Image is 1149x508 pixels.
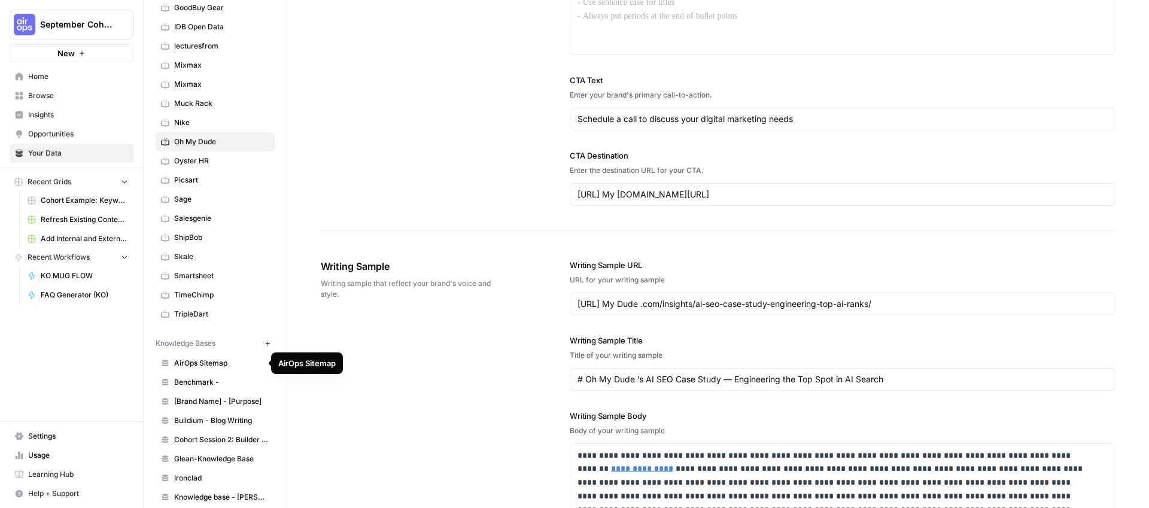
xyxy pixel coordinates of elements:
[28,148,128,159] span: Your Data
[174,454,269,464] span: Glean-Knowledge Base
[10,427,133,446] a: Settings
[156,305,275,324] a: TripleDart
[28,71,128,82] span: Home
[28,252,90,263] span: Recent Workflows
[570,425,1115,436] div: Body of your writing sample
[156,449,275,469] a: Glean-Knowledge Base
[174,492,269,503] span: Knowledge base - [PERSON_NAME]
[156,247,275,266] a: Skale
[321,259,503,273] span: Writing Sample
[41,214,128,225] span: Refresh Existing Content (2)
[577,298,1108,310] input: www.sundaysoccer.com/game-day
[156,266,275,285] a: Smartsheet
[174,2,269,13] span: GoodBuy Gear
[174,358,269,369] span: AirOps Sitemap
[156,354,275,373] a: AirOps Sitemap
[156,132,275,151] a: Oh My Dude
[156,488,275,507] a: Knowledge base - [PERSON_NAME]
[174,251,269,262] span: Skale
[28,469,128,480] span: Learning Hub
[570,150,1115,162] label: CTA Destination
[28,109,128,120] span: Insights
[22,191,133,210] a: Cohort Example: Keyword -> Outline -> Article
[156,228,275,247] a: ShipBob
[40,19,113,31] span: September Cohort
[156,17,275,36] a: IDB Open Data
[28,431,128,442] span: Settings
[156,285,275,305] a: TimeChimp
[10,248,133,266] button: Recent Workflows
[57,47,75,59] span: New
[10,44,133,62] button: New
[28,177,71,187] span: Recent Grids
[174,473,269,483] span: Ironclad
[577,373,1108,385] input: Game Day Gear Guide
[570,259,1115,271] label: Writing Sample URL
[10,86,133,105] a: Browse
[570,334,1115,346] label: Writing Sample Title
[570,350,1115,361] div: Title of your writing sample
[174,232,269,243] span: ShipBob
[156,56,275,75] a: Mixmax
[174,22,269,32] span: IDB Open Data
[156,430,275,449] a: Cohort Session 2: Builder Exercise
[174,270,269,281] span: Smartsheet
[22,210,133,229] a: Refresh Existing Content (2)
[156,338,215,349] span: Knowledge Bases
[174,136,269,147] span: Oh My Dude
[577,188,1108,200] input: www.sundaysoccer.com/gearup
[156,392,275,411] a: [Brand Name] - [Purpose]
[156,36,275,56] a: lecturesfrom
[10,465,133,484] a: Learning Hub
[156,190,275,209] a: Sage
[174,98,269,109] span: Muck Rack
[174,396,269,407] span: [Brand Name] - [Purpose]
[278,357,336,369] div: AirOps Sitemap
[174,194,269,205] span: Sage
[156,469,275,488] a: Ironclad
[10,446,133,465] a: Usage
[174,117,269,128] span: Nike
[10,173,133,191] button: Recent Grids
[570,74,1115,86] label: CTA Text
[156,373,275,392] a: Benchmark -
[28,90,128,101] span: Browse
[10,144,133,163] a: Your Data
[41,290,128,300] span: FAQ Generator (KO)
[577,113,1108,125] input: Gear up and get in the game with Sunday Soccer!
[10,10,133,39] button: Workspace: September Cohort
[174,60,269,71] span: Mixmax
[174,79,269,90] span: Mixmax
[22,229,133,248] a: Add Internal and External Links
[10,105,133,124] a: Insights
[41,233,128,244] span: Add Internal and External Links
[22,266,133,285] a: KO MUG FLOW
[174,41,269,51] span: lecturesfrom
[14,14,35,35] img: September Cohort Logo
[28,488,128,499] span: Help + Support
[156,411,275,430] a: Buildium - Blog Writing
[28,450,128,461] span: Usage
[570,165,1115,176] div: Enter the destination URL for your CTA.
[10,124,133,144] a: Opportunities
[174,434,269,445] span: Cohort Session 2: Builder Exercise
[10,67,133,86] a: Home
[321,278,503,300] span: Writing sample that reflect your brand's voice and style.
[570,410,1115,422] label: Writing Sample Body
[156,151,275,171] a: Oyster HR
[174,377,269,388] span: Benchmark -
[156,94,275,113] a: Muck Rack
[174,415,269,426] span: Buildium - Blog Writing
[22,285,133,305] a: FAQ Generator (KO)
[570,90,1115,101] div: Enter your brand's primary call-to-action.
[28,129,128,139] span: Opportunities
[174,213,269,224] span: Salesgenie
[10,484,133,503] button: Help + Support
[41,270,128,281] span: KO MUG FLOW
[41,195,128,206] span: Cohort Example: Keyword -> Outline -> Article
[174,309,269,320] span: TripleDart
[174,175,269,185] span: Picsart
[174,156,269,166] span: Oyster HR
[156,171,275,190] a: Picsart
[156,113,275,132] a: Nike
